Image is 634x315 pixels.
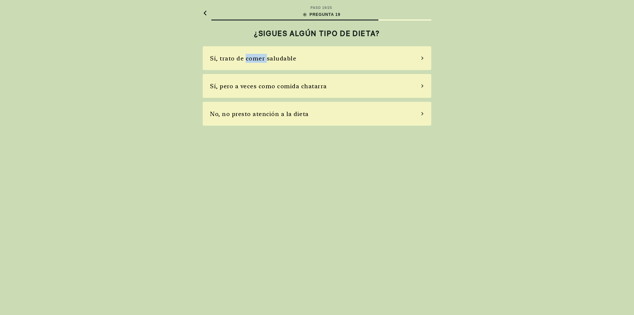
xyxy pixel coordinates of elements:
[210,54,296,63] div: Sí, trato de comer saludable
[210,109,309,118] div: No, no presto atención a la dieta
[210,82,327,91] div: Sí, pero a veces como comida chatarra
[203,29,431,38] h2: ¿SIGUES ALGÚN TIPO DE DIETA?
[302,12,340,18] div: PREGUNTA 19
[310,5,332,10] div: PASO 19 / 25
